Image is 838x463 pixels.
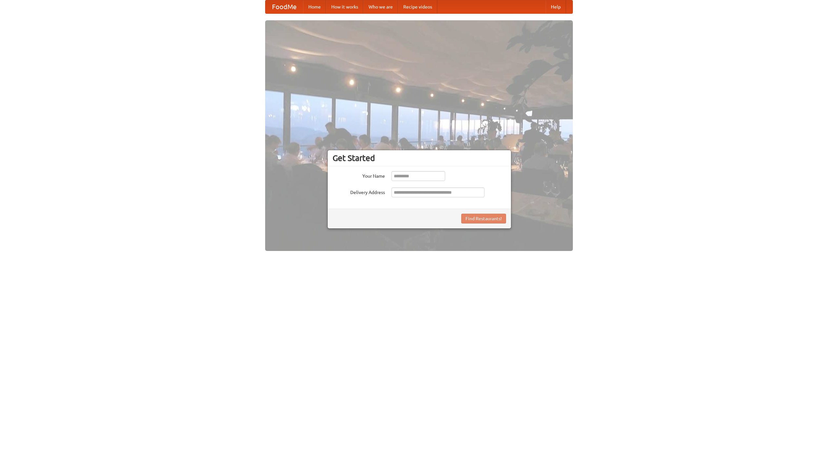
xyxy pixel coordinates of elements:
label: Your Name [333,171,385,179]
button: Find Restaurants! [461,214,506,223]
a: Recipe videos [398,0,437,13]
h3: Get Started [333,153,506,163]
label: Delivery Address [333,187,385,196]
a: FoodMe [265,0,303,13]
a: How it works [326,0,363,13]
a: Help [546,0,566,13]
a: Home [303,0,326,13]
a: Who we are [363,0,398,13]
